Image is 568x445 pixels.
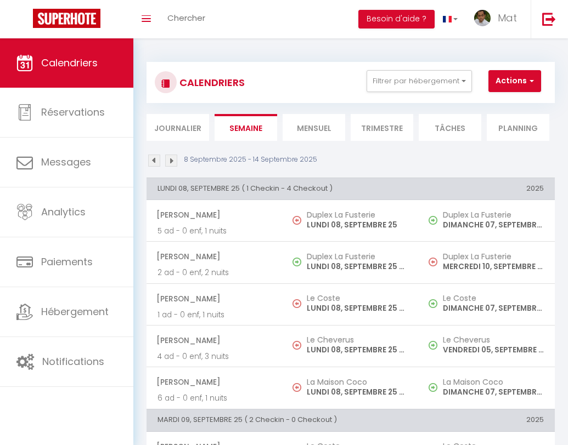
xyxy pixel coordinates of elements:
[429,216,437,225] img: NO IMAGE
[307,386,408,398] p: LUNDI 08, SEPTEMBRE 25 - 10:00
[358,10,435,28] button: Besoin d'aide ?
[293,383,301,392] img: NO IMAGE
[307,303,408,314] p: LUNDI 08, SEPTEMBRE 25 - 10:00
[419,114,481,141] li: Tâches
[351,114,413,141] li: Trimestre
[474,10,491,26] img: ...
[307,294,408,303] h5: Le Coste
[156,288,272,309] span: [PERSON_NAME]
[41,155,91,169] span: Messages
[429,299,437,308] img: NO IMAGE
[307,210,408,219] h5: Duplex La Fusterie
[184,155,317,165] p: 8 Septembre 2025 - 14 Septembre 2025
[498,11,517,25] span: Mat
[41,305,109,318] span: Hébergement
[429,383,437,392] img: NO IMAGE
[156,372,272,392] span: [PERSON_NAME]
[443,261,544,272] p: MERCREDI 10, SEPTEMBRE 25 - 09:00
[41,56,98,70] span: Calendriers
[443,294,544,303] h5: Le Coste
[158,225,272,237] p: 5 ad - 0 enf, 1 nuits
[158,309,272,321] p: 1 ad - 0 enf, 1 nuits
[283,114,345,141] li: Mensuel
[307,378,408,386] h5: La Maison Coco
[307,261,408,272] p: LUNDI 08, SEPTEMBRE 25 - 17:00
[33,9,100,28] img: Super Booking
[293,299,301,308] img: NO IMAGE
[215,114,277,141] li: Semaine
[307,219,408,231] p: LUNDI 08, SEPTEMBRE 25
[147,178,419,199] th: LUNDI 08, SEPTEMBRE 25 ( 1 Checkin - 4 Checkout )
[293,216,301,225] img: NO IMAGE
[443,378,544,386] h5: La Maison Coco
[177,70,245,95] h3: CALENDRIERS
[156,204,272,225] span: [PERSON_NAME]
[293,341,301,350] img: NO IMAGE
[429,258,437,266] img: NO IMAGE
[156,330,272,351] span: [PERSON_NAME]
[429,341,437,350] img: NO IMAGE
[158,392,272,404] p: 6 ad - 0 enf, 1 nuits
[487,114,549,141] li: Planning
[443,344,544,356] p: VENDREDI 05, SEPTEMBRE 25 - 17:00
[147,114,209,141] li: Journalier
[443,335,544,344] h5: Le Cheverus
[42,355,104,368] span: Notifications
[367,70,472,92] button: Filtrer par hébergement
[158,267,272,278] p: 2 ad - 0 enf, 2 nuits
[443,386,544,398] p: DIMANCHE 07, SEPTEMBRE 25 - 17:00
[307,344,408,356] p: LUNDI 08, SEPTEMBRE 25 - 10:00
[488,70,541,92] button: Actions
[307,335,408,344] h5: Le Cheverus
[147,409,419,431] th: MARDI 09, SEPTEMBRE 25 ( 2 Checkin - 0 Checkout )
[41,105,105,119] span: Réservations
[41,255,93,269] span: Paiements
[158,351,272,362] p: 4 ad - 0 enf, 3 nuits
[9,4,42,37] button: Ouvrir le widget de chat LiveChat
[307,252,408,261] h5: Duplex La Fusterie
[443,219,544,231] p: DIMANCHE 07, SEPTEMBRE 25
[41,205,86,219] span: Analytics
[156,246,272,267] span: [PERSON_NAME]
[443,252,544,261] h5: Duplex La Fusterie
[167,12,205,24] span: Chercher
[542,12,556,26] img: logout
[419,178,555,199] th: 2025
[419,409,555,431] th: 2025
[443,303,544,314] p: DIMANCHE 07, SEPTEMBRE 25 - 19:00
[443,210,544,219] h5: Duplex La Fusterie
